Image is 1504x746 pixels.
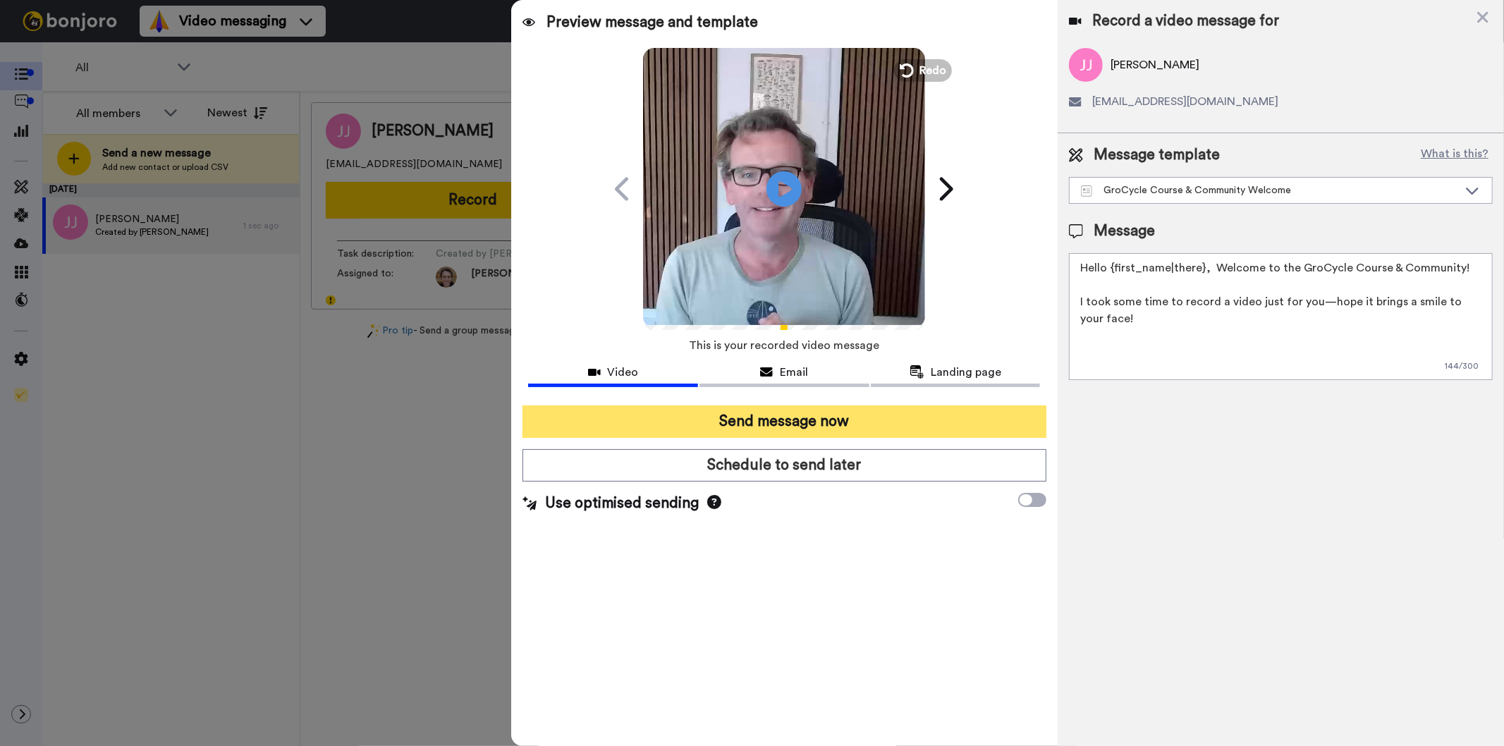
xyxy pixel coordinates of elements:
[545,493,699,514] span: Use optimised sending
[608,364,639,381] span: Video
[780,364,808,381] span: Email
[1094,221,1156,242] span: Message
[522,405,1046,438] button: Send message now
[1069,253,1493,380] textarea: Hello {first_name|there}, Welcome to the GroCycle Course & Community! I took some time to record ...
[689,330,879,361] span: This is your recorded video message
[1093,93,1279,110] span: [EMAIL_ADDRESS][DOMAIN_NAME]
[1081,185,1093,197] img: Message-temps.svg
[1094,145,1221,166] span: Message template
[931,364,1002,381] span: Landing page
[1417,145,1493,166] button: What is this?
[1081,183,1458,197] div: GroCycle Course & Community Welcome
[522,449,1046,482] button: Schedule to send later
